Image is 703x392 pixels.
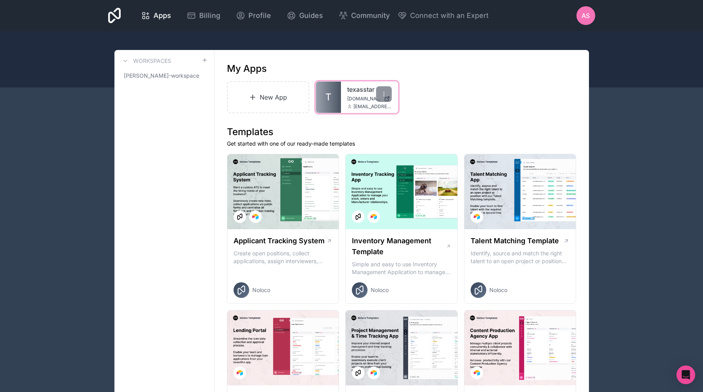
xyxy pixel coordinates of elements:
[237,370,243,376] img: Airtable Logo
[352,260,451,276] p: Simple and easy to use Inventory Management Application to manage your stock, orders and Manufact...
[371,370,377,376] img: Airtable Logo
[325,91,332,103] span: T
[227,81,310,113] a: New App
[398,10,489,21] button: Connect with an Expert
[471,249,570,265] p: Identify, source and match the right talent to an open project or position with our Talent Matchi...
[234,235,325,246] h1: Applicant Tracking System
[410,10,489,21] span: Connect with an Expert
[252,286,270,294] span: Noloco
[676,365,695,384] div: Open Intercom Messenger
[248,10,271,21] span: Profile
[316,82,341,113] a: T
[199,10,220,21] span: Billing
[227,62,267,75] h1: My Apps
[230,7,277,24] a: Profile
[489,286,507,294] span: Noloco
[582,11,590,20] span: AS
[121,56,171,66] a: Workspaces
[299,10,323,21] span: Guides
[353,103,392,110] span: [EMAIL_ADDRESS][DOMAIN_NAME]
[121,69,208,83] a: [PERSON_NAME]-workspace
[471,235,559,246] h1: Talent Matching Template
[474,370,480,376] img: Airtable Logo
[227,140,576,148] p: Get started with one of our ready-made templates
[371,286,389,294] span: Noloco
[351,10,390,21] span: Community
[347,96,381,102] span: [DOMAIN_NAME]
[280,7,329,24] a: Guides
[371,214,377,220] img: Airtable Logo
[474,214,480,220] img: Airtable Logo
[135,7,177,24] a: Apps
[352,235,446,257] h1: Inventory Management Template
[124,72,199,80] span: [PERSON_NAME]-workspace
[133,57,171,65] h3: Workspaces
[227,126,576,138] h1: Templates
[347,85,392,94] a: texasstar
[252,214,259,220] img: Airtable Logo
[234,249,333,265] p: Create open positions, collect applications, assign interviewers, centralise candidate feedback a...
[332,7,396,24] a: Community
[347,96,392,102] a: [DOMAIN_NAME]
[180,7,227,24] a: Billing
[153,10,171,21] span: Apps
